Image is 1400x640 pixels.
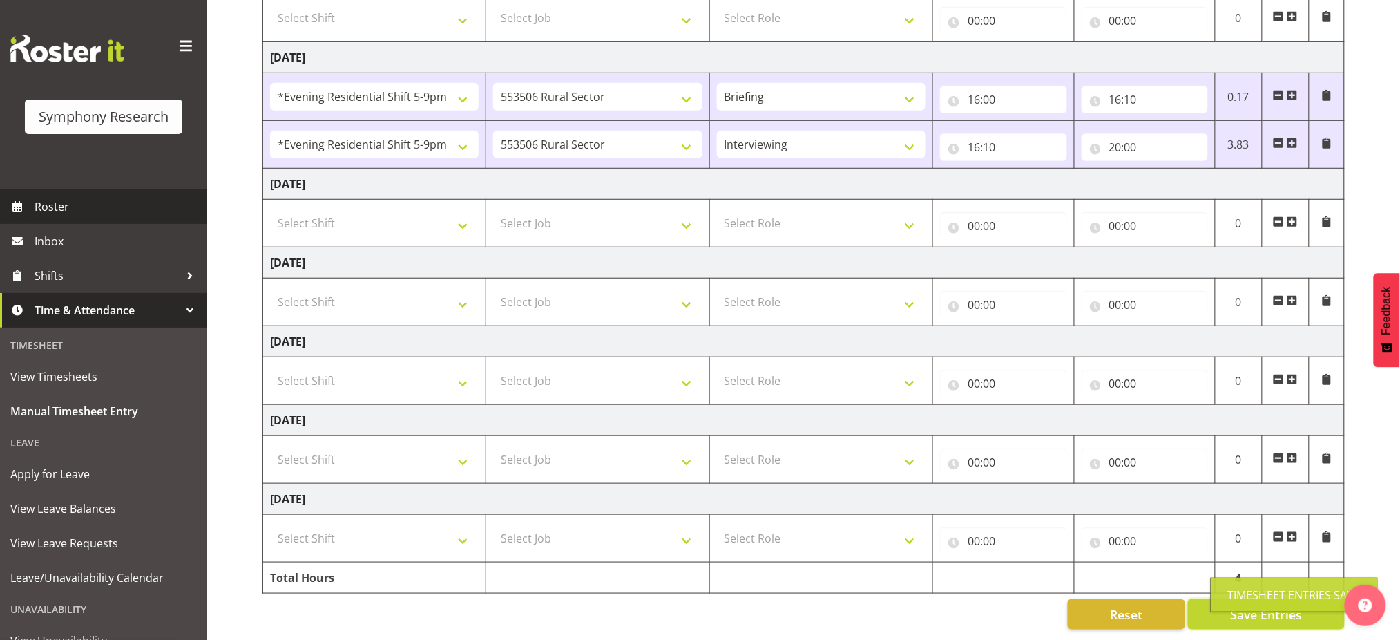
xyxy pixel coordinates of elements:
input: Click to select... [940,291,1066,319]
input: Click to select... [940,527,1066,555]
td: Total Hours [263,563,486,594]
td: [DATE] [263,326,1345,357]
span: Save Entries [1230,605,1302,623]
input: Click to select... [940,7,1066,35]
input: Click to select... [1082,449,1208,476]
td: 3.83 [1215,121,1262,169]
td: 0 [1215,200,1262,247]
span: View Leave Balances [10,498,197,519]
button: Feedback - Show survey [1374,273,1400,367]
div: Timesheet Entries Save [1228,587,1361,603]
input: Click to select... [1082,86,1208,113]
td: 0.17 [1215,73,1262,121]
img: help-xxl-2.png [1359,599,1372,612]
td: [DATE] [263,405,1345,436]
td: [DATE] [263,169,1345,200]
td: 0 [1215,279,1262,326]
td: [DATE] [263,484,1345,515]
span: Inbox [35,231,200,252]
a: Apply for Leave [3,457,204,491]
div: Symphony Research [39,106,169,127]
img: Rosterit website logo [10,35,124,62]
input: Click to select... [940,212,1066,240]
button: Reset [1068,599,1185,630]
a: View Leave Balances [3,491,204,526]
input: Click to select... [1082,291,1208,319]
a: View Timesheets [3,359,204,394]
span: Apply for Leave [10,464,197,484]
span: Reset [1110,605,1142,623]
span: View Timesheets [10,366,197,387]
input: Click to select... [1082,212,1208,240]
span: Leave/Unavailability Calendar [10,567,197,588]
input: Click to select... [940,370,1066,397]
td: 0 [1215,357,1262,405]
input: Click to select... [1082,370,1208,397]
span: View Leave Requests [10,533,197,554]
div: Leave [3,429,204,457]
td: 4 [1215,563,1262,594]
input: Click to select... [940,133,1066,161]
a: Manual Timesheet Entry [3,394,204,429]
span: Shifts [35,265,180,286]
td: 0 [1215,515,1262,563]
span: Time & Attendance [35,300,180,321]
div: Unavailability [3,595,204,623]
a: View Leave Requests [3,526,204,561]
span: Feedback [1381,287,1393,335]
input: Click to select... [1082,527,1208,555]
input: Click to select... [940,449,1066,476]
td: 0 [1215,436,1262,484]
button: Save Entries [1188,599,1345,630]
input: Click to select... [940,86,1066,113]
span: Manual Timesheet Entry [10,401,197,422]
td: [DATE] [263,247,1345,279]
input: Click to select... [1082,133,1208,161]
span: Roster [35,196,200,217]
td: [DATE] [263,42,1345,73]
a: Leave/Unavailability Calendar [3,561,204,595]
input: Click to select... [1082,7,1208,35]
div: Timesheet [3,331,204,359]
